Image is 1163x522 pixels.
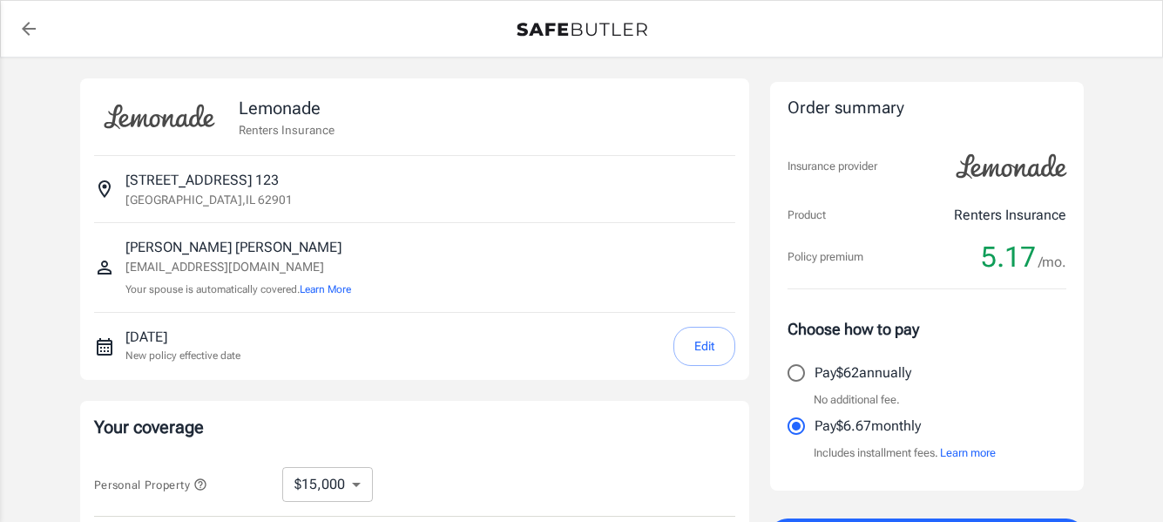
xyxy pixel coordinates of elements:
[239,95,335,121] p: Lemonade
[946,142,1077,191] img: Lemonade
[788,96,1066,121] div: Order summary
[94,179,115,200] svg: Insured address
[11,11,46,46] a: back to quotes
[125,237,351,258] p: [PERSON_NAME] [PERSON_NAME]
[788,248,863,266] p: Policy premium
[125,170,279,191] p: [STREET_ADDRESS] 123
[815,416,921,437] p: Pay $6.67 monthly
[517,23,647,37] img: Back to quotes
[788,207,826,224] p: Product
[954,205,1066,226] p: Renters Insurance
[814,391,900,409] p: No additional fee.
[815,363,911,383] p: Pay $62 annually
[125,258,351,276] p: [EMAIL_ADDRESS][DOMAIN_NAME]
[1038,250,1066,275] span: /mo.
[673,327,735,366] button: Edit
[125,327,240,348] p: [DATE]
[94,257,115,278] svg: Insured person
[981,240,1036,275] span: 5.17
[788,317,1066,341] p: Choose how to pay
[125,348,240,363] p: New policy effective date
[94,478,207,491] span: Personal Property
[788,158,877,175] p: Insurance provider
[239,121,335,139] p: Renters Insurance
[125,191,293,208] p: [GEOGRAPHIC_DATA] , IL 62901
[94,336,115,357] svg: New policy start date
[940,444,996,462] button: Learn more
[94,415,735,439] p: Your coverage
[94,92,225,141] img: Lemonade
[300,281,351,297] button: Learn More
[814,444,996,462] p: Includes installment fees.
[125,281,351,298] p: Your spouse is automatically covered.
[94,474,207,495] button: Personal Property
